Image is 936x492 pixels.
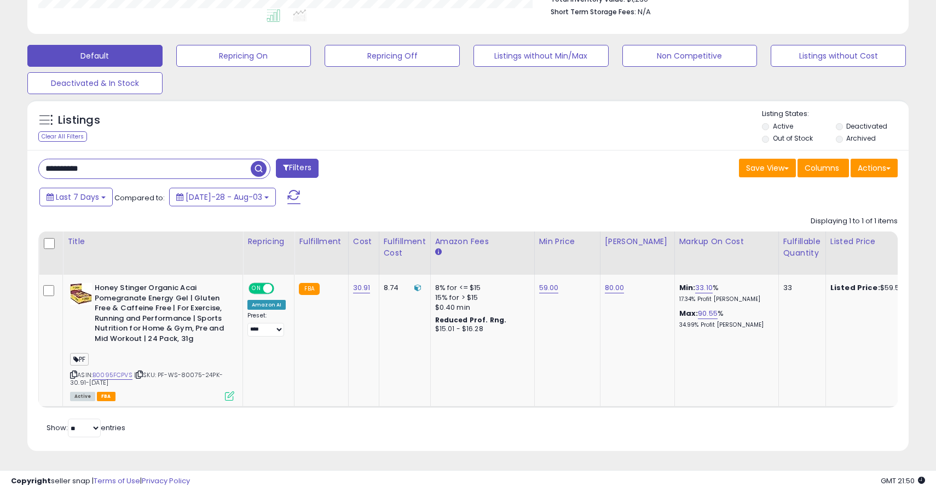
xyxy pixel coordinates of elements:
a: 33.10 [695,282,713,293]
label: Active [773,121,793,131]
p: 34.99% Profit [PERSON_NAME] [679,321,770,329]
div: Fulfillable Quantity [783,236,821,259]
button: Non Competitive [622,45,758,67]
div: [PERSON_NAME] [605,236,670,247]
div: Listed Price [830,236,925,247]
th: The percentage added to the cost of goods (COGS) that forms the calculator for Min & Max prices. [674,231,778,275]
div: Markup on Cost [679,236,774,247]
button: Actions [851,159,898,177]
div: $59.54 [830,283,921,293]
div: Repricing [247,236,290,247]
button: Repricing On [176,45,311,67]
label: Deactivated [846,121,887,131]
span: N/A [638,7,651,17]
div: 8.74 [384,283,422,293]
button: Columns [798,159,849,177]
b: Short Term Storage Fees: [551,7,636,16]
span: OFF [273,284,290,293]
a: Privacy Policy [142,476,190,486]
div: Fulfillment Cost [384,236,426,259]
div: Fulfillment [299,236,343,247]
label: Archived [846,134,876,143]
div: Preset: [247,312,286,337]
b: Listed Price: [830,282,880,293]
div: $0.40 min [435,303,526,312]
p: Listing States: [762,109,908,119]
button: Listings without Cost [771,45,906,67]
b: Reduced Prof. Rng. [435,315,507,325]
button: Deactivated & In Stock [27,72,163,94]
a: 80.00 [605,282,625,293]
div: Cost [353,236,374,247]
small: FBA [299,283,319,295]
b: Max: [679,308,698,319]
p: 17.34% Profit [PERSON_NAME] [679,296,770,303]
div: Min Price [539,236,596,247]
div: Amazon Fees [435,236,530,247]
a: 59.00 [539,282,559,293]
div: Displaying 1 to 1 of 1 items [811,216,898,227]
span: Columns [805,163,839,173]
b: Honey Stinger Organic Acai Pomegranate Energy Gel | Gluten Free & Caffeine Free | For Exercise, R... [95,283,228,346]
span: Compared to: [114,193,165,203]
a: 30.91 [353,282,371,293]
button: Save View [739,159,796,177]
small: Amazon Fees. [435,247,442,257]
span: Last 7 Days [56,192,99,202]
span: All listings currently available for purchase on Amazon [70,392,95,401]
div: % [679,283,770,303]
a: 90.55 [698,308,718,319]
span: 2025-08-11 21:50 GMT [881,476,925,486]
strong: Copyright [11,476,51,486]
span: FBA [97,392,115,401]
div: 33 [783,283,817,293]
span: | SKU: PF-WS-80075-24PK-30.91-[DATE] [70,371,223,387]
div: % [679,309,770,329]
a: Terms of Use [94,476,140,486]
span: [DATE]-28 - Aug-03 [186,192,262,202]
button: Last 7 Days [39,188,113,206]
button: Filters [276,159,319,178]
div: Amazon AI [247,300,286,310]
label: Out of Stock [773,134,813,143]
a: B0095FCPVS [93,371,132,380]
span: Show: entries [47,422,125,433]
button: [DATE]-28 - Aug-03 [169,188,276,206]
button: Default [27,45,163,67]
div: Clear All Filters [38,131,87,142]
div: seller snap | | [11,476,190,487]
span: PF [70,353,89,366]
div: Title [67,236,238,247]
img: 51yUvrdS9ML._SL40_.jpg [70,283,92,305]
button: Listings without Min/Max [473,45,609,67]
div: ASIN: [70,283,234,400]
div: $15.01 - $16.28 [435,325,526,334]
button: Repricing Off [325,45,460,67]
h5: Listings [58,113,100,128]
b: Min: [679,282,696,293]
span: ON [250,284,263,293]
div: 8% for <= $15 [435,283,526,293]
div: 15% for > $15 [435,293,526,303]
